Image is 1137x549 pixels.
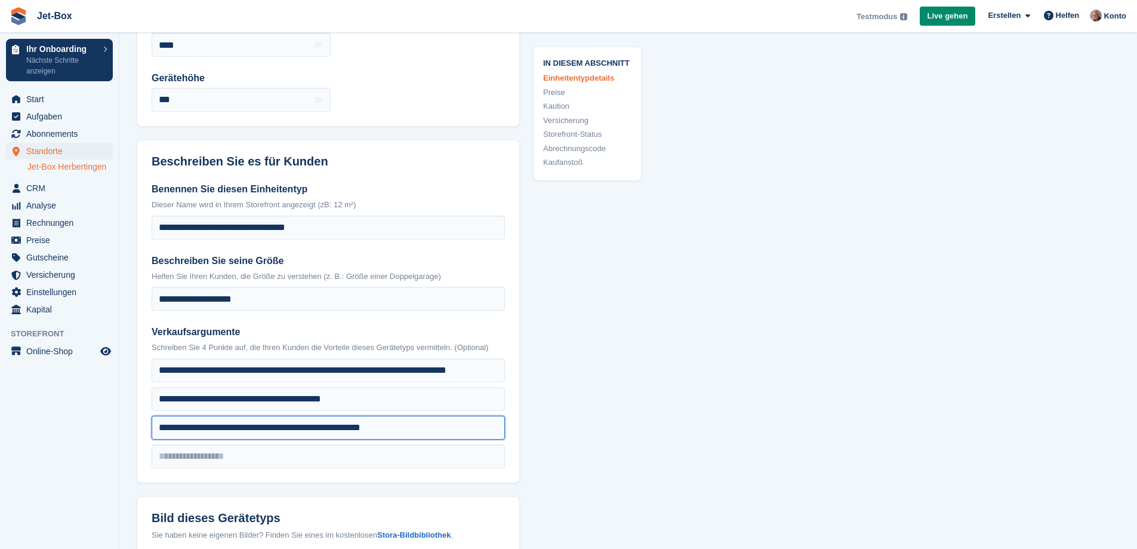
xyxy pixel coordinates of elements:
[98,344,113,358] a: Vorschau-Shop
[26,197,98,214] span: Analyse
[26,143,98,160] span: Standorte
[26,55,97,76] p: Nächste Schritte anzeigen
[543,72,631,84] a: Einheitentypdetails
[543,114,631,126] a: Versicherung
[26,343,98,360] span: Online-Shop
[26,91,98,108] span: Start
[6,125,113,142] a: menu
[26,125,98,142] span: Abonnements
[543,86,631,98] a: Preise
[6,284,113,300] a: menu
[543,142,631,154] a: Abrechnungscode
[152,199,505,211] p: Dieser Name wird in Ihrem Storefront angezeigt (zB: 12 m²)
[6,266,113,283] a: menu
[26,232,98,249] span: Preise
[10,7,27,25] img: stora-icon-8386f47178a22dfd0bd8f6a31ec36ba5ce8667c1dd55bd0f319d3a0aa187defe.svg
[11,328,119,340] span: Storefront
[152,511,505,525] label: Bild dieses Gerätetyps
[928,10,968,22] span: Live gehen
[6,180,113,197] a: menu
[26,180,98,197] span: CRM
[152,182,505,197] label: Benennen Sie diesen Einheitentyp
[856,11,897,23] span: Testmodus
[152,271,505,283] p: Helfen Sie Ihren Kunden, die Größe zu verstehen (z. B.: Größe einer Doppelgarage)
[152,155,505,168] h2: Beschreiben Sie es für Kunden
[152,254,505,268] label: Beschreiben Sie seine Größe
[32,6,77,26] a: Jet-Box
[27,161,113,173] a: Jet-Box Herbertingen
[152,529,505,541] div: Sie haben keine eigenen Bilder? Finden Sie eines im kostenlosen .
[543,128,631,140] a: Storefront-Status
[1090,10,1102,22] img: Kai-Uwe Walzer
[26,301,98,318] span: Kapital
[6,197,113,214] a: menu
[26,284,98,300] span: Einstellungen
[1056,10,1080,22] span: Helfen
[6,249,113,266] a: menu
[900,13,907,20] img: icon-info-grey-7440780725fd019a000dd9b08b2336e03edf1995a4989e88bcd33f0948082b44.svg
[26,249,98,266] span: Gutscheine
[543,56,631,68] span: In diesem Abschnitt
[26,45,97,53] p: Ihr Onboarding
[920,7,976,26] a: Live gehen
[6,301,113,318] a: menu
[26,108,98,125] span: Aufgaben
[6,232,113,249] a: menu
[1104,10,1126,22] span: Konto
[26,266,98,283] span: Versicherung
[988,10,1021,22] span: Erstellen
[6,91,113,108] a: menu
[543,100,631,112] a: Kaution
[26,214,98,231] span: Rechnungen
[152,325,505,339] label: Verkaufsargumente
[6,143,113,160] a: menu
[543,157,631,168] a: Kaufanstoß
[152,342,505,354] p: Schreiben Sie 4 Punkte auf, die Ihren Kunden die Vorteile dieses Gerätetyps vermitteln. (Optional)
[6,214,113,231] a: menu
[377,530,451,539] a: Stora-Bildbibliothek
[6,39,113,81] a: Ihr Onboarding Nächste Schritte anzeigen
[152,71,331,85] label: Gerätehöhe
[6,108,113,125] a: menu
[6,343,113,360] a: Speisekarte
